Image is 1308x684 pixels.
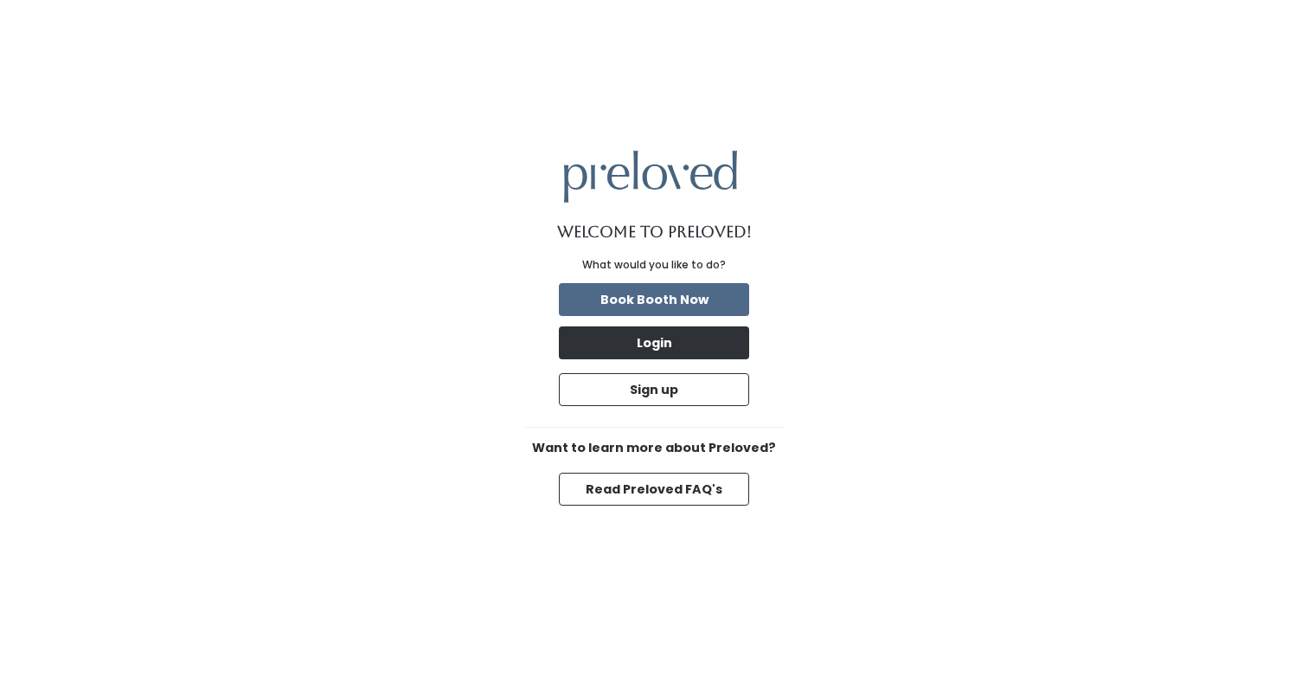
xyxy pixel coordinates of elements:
button: Book Booth Now [559,283,749,316]
a: Sign up [555,370,753,410]
img: preloved logo [564,151,737,202]
button: Sign up [559,373,749,406]
div: What would you like to do? [582,257,726,273]
h1: Welcome to Preloved! [557,223,752,241]
button: Login [559,326,749,359]
h6: Want to learn more about Preloved? [524,442,784,455]
a: Login [555,323,753,363]
button: Read Preloved FAQ's [559,473,749,506]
